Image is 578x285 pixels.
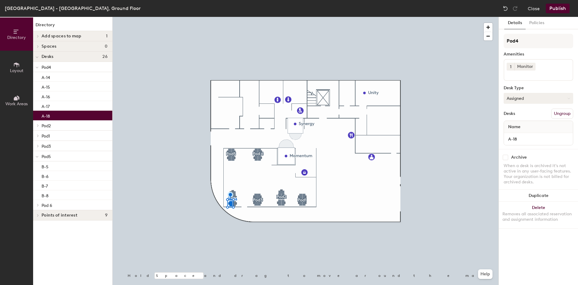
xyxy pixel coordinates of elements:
p: B-7 [42,182,48,189]
div: Desk Type [504,86,573,90]
span: Pod1 [42,134,50,139]
span: Pod 6 [42,203,52,208]
button: DeleteRemoves all associated reservation and assignment information [499,202,578,228]
p: B-8 [42,192,48,198]
span: Work Areas [5,101,28,106]
span: Pod2 [42,123,51,128]
button: Publish [546,4,570,13]
span: 9 [105,213,107,218]
h1: Directory [33,22,112,31]
p: A-14 [42,73,50,80]
div: Amenities [504,52,573,57]
p: B-5 [42,163,48,169]
span: Add spaces to map [42,34,82,39]
p: A-15 [42,83,50,90]
button: Details [504,17,526,29]
span: Name [505,122,524,132]
span: Desks [42,54,53,59]
div: When a desk is archived it's not active in any user-facing features. Your organization is not bil... [504,163,573,185]
p: A-18 [42,112,50,119]
span: 0 [105,44,107,49]
span: 1 [510,64,511,70]
button: Close [528,4,540,13]
p: B-6 [42,172,48,179]
span: Pod3 [42,144,51,149]
span: 1 [106,34,107,39]
span: Directory [7,35,26,40]
span: Pod5 [42,154,51,159]
button: Help [478,269,493,279]
input: Unnamed desk [505,135,572,143]
button: Policies [526,17,548,29]
img: Redo [512,5,518,11]
span: Spaces [42,44,57,49]
img: Undo [502,5,508,11]
p: A-16 [42,93,50,100]
span: 26 [102,54,107,59]
button: Assigned [504,93,573,104]
span: Points of interest [42,213,77,218]
div: Monitor [514,63,536,71]
button: Ungroup [551,109,573,119]
div: Archive [511,155,527,160]
div: Desks [504,111,515,116]
span: Pod4 [42,65,51,70]
div: [GEOGRAPHIC_DATA] - [GEOGRAPHIC_DATA], Ground Floor [5,5,141,12]
span: Layout [10,68,23,73]
button: 1 [507,63,514,71]
p: A-17 [42,102,50,109]
button: Duplicate [499,190,578,202]
div: Removes all associated reservation and assignment information [502,211,574,222]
